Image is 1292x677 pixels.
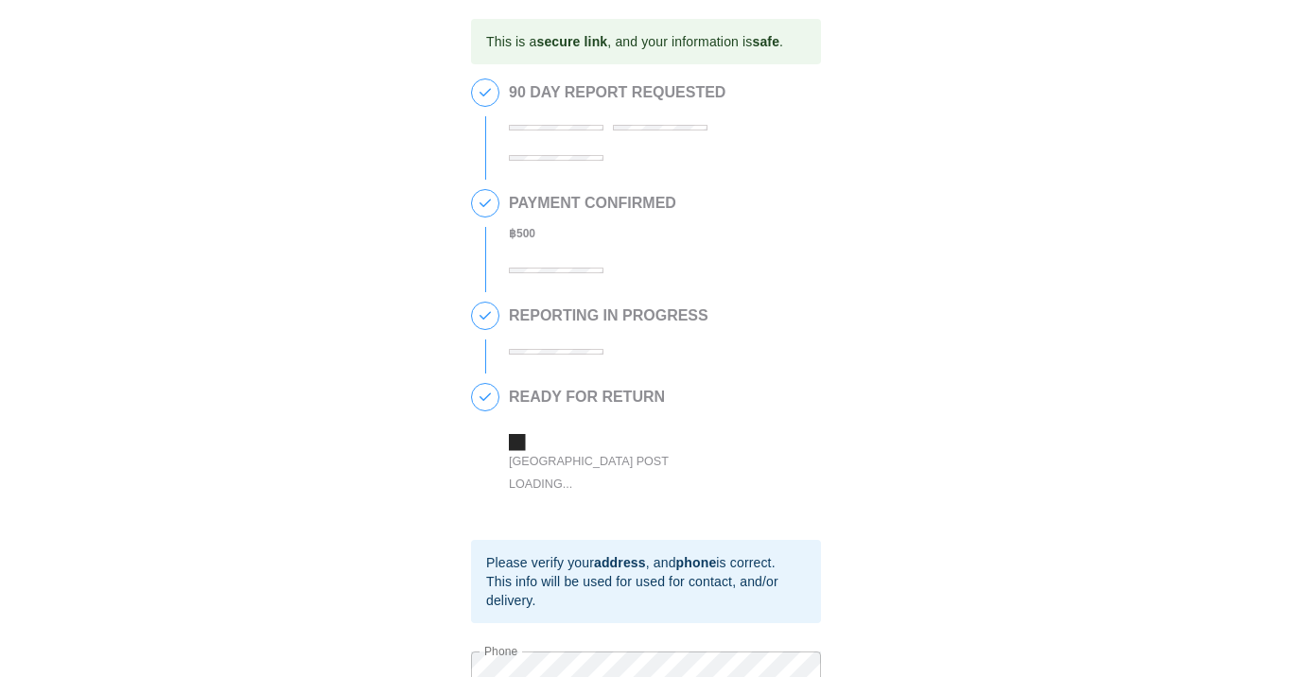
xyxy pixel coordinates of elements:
b: phone [676,555,717,570]
div: [GEOGRAPHIC_DATA] Post Loading... [509,450,707,495]
div: This is a , and your information is . [486,25,783,59]
span: 1 [472,79,498,106]
span: 3 [472,303,498,329]
b: address [594,555,646,570]
h2: REPORTING IN PROGRESS [509,307,708,324]
h2: PAYMENT CONFIRMED [509,195,676,212]
h2: READY FOR RETURN [509,389,793,406]
b: safe [752,34,779,49]
div: This info will be used for used for contact, and/or delivery. [486,572,806,610]
span: 4 [472,384,498,410]
h2: 90 DAY REPORT REQUESTED [509,84,812,101]
b: secure link [536,34,607,49]
span: 2 [472,190,498,217]
div: Please verify your , and is correct. [486,553,806,572]
b: ฿ 500 [509,227,535,240]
